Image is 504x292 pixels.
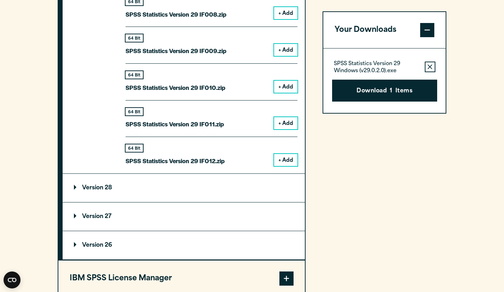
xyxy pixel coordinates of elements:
p: SPSS Statistics Version 29 IF012.zip [126,156,225,166]
button: Download1Items [332,80,437,102]
div: 64 Bit [126,34,143,42]
button: + Add [274,117,297,129]
button: + Add [274,81,297,93]
summary: Version 27 [63,202,305,231]
p: Version 27 [74,214,111,219]
button: Open CMP widget [4,271,21,288]
p: SPSS Statistics Version 29 Windows (v29.0.2.0).exe [334,61,419,75]
p: SPSS Statistics Version 29 IF010.zip [126,82,225,93]
p: SPSS Statistics Version 29 IF009.zip [126,46,226,56]
span: 1 [390,87,392,96]
div: 64 Bit [126,108,143,115]
button: + Add [274,7,297,19]
button: + Add [274,154,297,166]
p: SPSS Statistics Version 29 IF008.zip [126,9,226,19]
summary: Version 28 [63,174,305,202]
button: + Add [274,44,297,56]
p: Version 28 [74,185,112,191]
button: Your Downloads [323,12,446,48]
p: Version 26 [74,242,112,248]
summary: Version 26 [63,231,305,259]
p: SPSS Statistics Version 29 IF011.zip [126,119,224,129]
div: 64 Bit [126,71,143,79]
div: 64 Bit [126,144,143,152]
div: Your Downloads [323,48,446,113]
